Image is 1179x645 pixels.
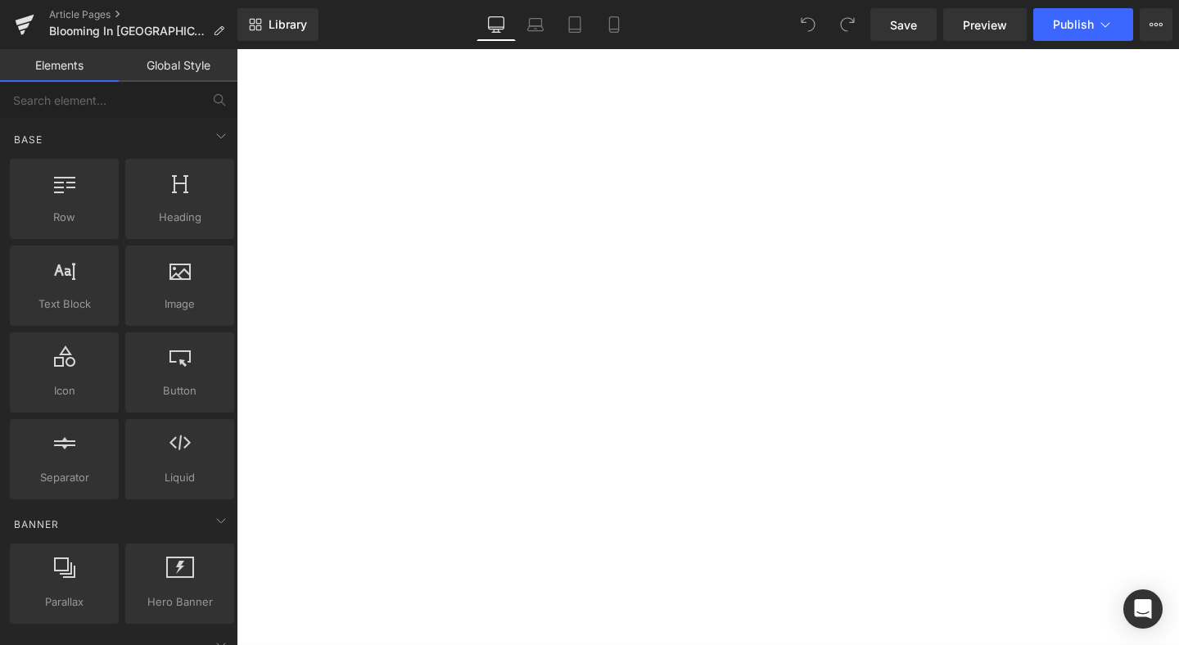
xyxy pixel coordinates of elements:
[130,209,229,226] span: Heading
[237,8,318,41] a: New Library
[1123,589,1163,629] div: Open Intercom Messenger
[49,25,206,38] span: Blooming In [GEOGRAPHIC_DATA]
[792,8,824,41] button: Undo
[12,516,61,532] span: Banner
[963,16,1007,34] span: Preview
[15,209,114,226] span: Row
[831,8,864,41] button: Redo
[1140,8,1172,41] button: More
[516,8,555,41] a: Laptop
[130,593,229,611] span: Hero Banner
[1033,8,1133,41] button: Publish
[555,8,594,41] a: Tablet
[130,382,229,399] span: Button
[943,8,1027,41] a: Preview
[269,17,307,32] span: Library
[15,593,114,611] span: Parallax
[49,8,237,21] a: Article Pages
[12,132,44,147] span: Base
[15,382,114,399] span: Icon
[1053,18,1094,31] span: Publish
[477,8,516,41] a: Desktop
[15,469,114,486] span: Separator
[15,295,114,313] span: Text Block
[890,16,917,34] span: Save
[594,8,634,41] a: Mobile
[119,49,237,82] a: Global Style
[130,469,229,486] span: Liquid
[130,295,229,313] span: Image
